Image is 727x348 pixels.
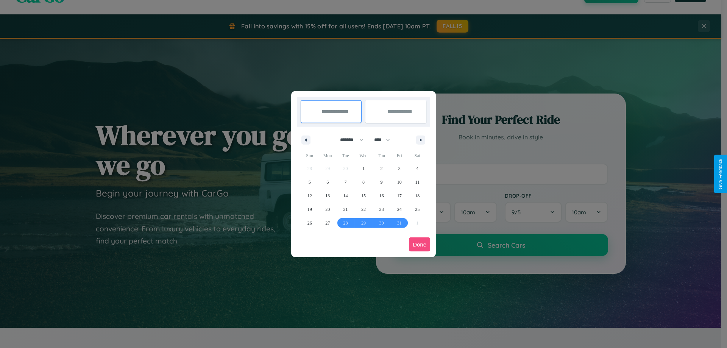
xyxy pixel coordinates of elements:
[318,203,336,216] button: 20
[409,150,426,162] span: Sat
[373,175,390,189] button: 9
[301,175,318,189] button: 5
[337,189,354,203] button: 14
[409,203,426,216] button: 25
[354,175,372,189] button: 8
[380,175,382,189] span: 9
[415,203,420,216] span: 25
[361,189,366,203] span: 15
[345,175,347,189] span: 7
[390,175,408,189] button: 10
[390,189,408,203] button: 17
[409,237,430,251] button: Done
[390,216,408,230] button: 31
[373,162,390,175] button: 2
[307,216,312,230] span: 26
[354,216,372,230] button: 29
[354,162,372,175] button: 1
[309,175,311,189] span: 5
[373,150,390,162] span: Thu
[361,216,366,230] span: 29
[354,150,372,162] span: Wed
[318,216,336,230] button: 27
[379,216,384,230] span: 30
[398,162,401,175] span: 3
[307,203,312,216] span: 19
[301,216,318,230] button: 26
[325,203,330,216] span: 20
[379,203,384,216] span: 23
[362,175,365,189] span: 8
[307,189,312,203] span: 12
[390,150,408,162] span: Fri
[397,189,402,203] span: 17
[343,203,348,216] span: 21
[362,162,365,175] span: 1
[301,203,318,216] button: 19
[380,162,382,175] span: 2
[337,150,354,162] span: Tue
[397,216,402,230] span: 31
[318,175,336,189] button: 6
[354,189,372,203] button: 15
[409,162,426,175] button: 4
[373,216,390,230] button: 30
[343,189,348,203] span: 14
[343,216,348,230] span: 28
[379,189,384,203] span: 16
[409,175,426,189] button: 11
[415,189,420,203] span: 18
[318,189,336,203] button: 13
[337,203,354,216] button: 21
[318,150,336,162] span: Mon
[325,189,330,203] span: 13
[354,203,372,216] button: 22
[390,162,408,175] button: 3
[718,159,723,189] div: Give Feedback
[415,175,420,189] span: 11
[373,203,390,216] button: 23
[337,216,354,230] button: 28
[361,203,366,216] span: 22
[325,216,330,230] span: 27
[326,175,329,189] span: 6
[409,189,426,203] button: 18
[373,189,390,203] button: 16
[337,175,354,189] button: 7
[301,150,318,162] span: Sun
[390,203,408,216] button: 24
[416,162,418,175] span: 4
[301,189,318,203] button: 12
[397,175,402,189] span: 10
[397,203,402,216] span: 24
